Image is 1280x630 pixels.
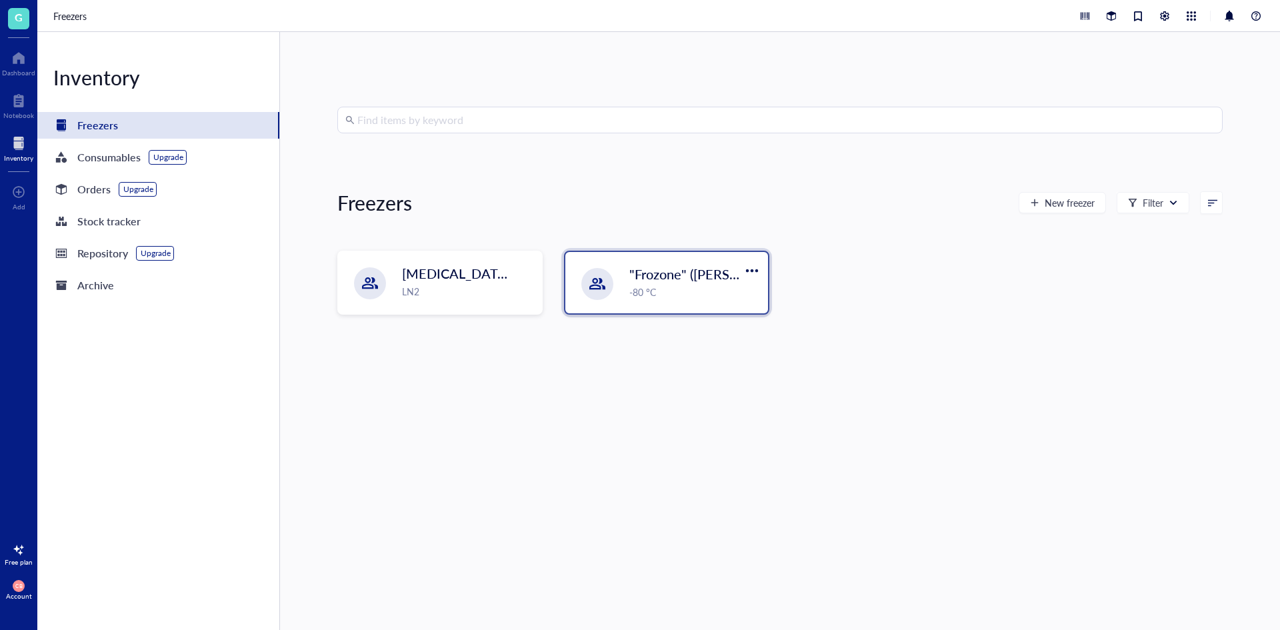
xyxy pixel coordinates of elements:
div: Inventory [37,64,279,91]
div: Dashboard [2,69,35,77]
div: Add [13,203,25,211]
span: CB [15,583,22,589]
div: Free plan [5,558,33,566]
a: OrdersUpgrade [37,176,279,203]
button: New freezer [1019,192,1106,213]
span: [MEDICAL_DATA] Storage ([PERSON_NAME]/[PERSON_NAME]) [402,264,788,283]
div: Stock tracker [77,212,141,231]
div: Archive [77,276,114,295]
div: Account [6,592,32,600]
div: Upgrade [123,184,153,195]
a: Stock tracker [37,208,279,235]
a: RepositoryUpgrade [37,240,279,267]
a: ConsumablesUpgrade [37,144,279,171]
a: Notebook [3,90,34,119]
a: Dashboard [2,47,35,77]
div: Freezers [77,116,118,135]
div: Notebook [3,111,34,119]
div: Consumables [77,148,141,167]
div: Orders [77,180,111,199]
div: Upgrade [153,152,183,163]
div: Inventory [4,154,33,162]
a: Freezers [53,9,89,23]
span: New freezer [1045,197,1095,208]
div: Filter [1143,195,1163,210]
span: G [15,9,23,25]
div: LN2 [402,284,534,299]
div: -80 °C [629,285,760,299]
a: Freezers [37,112,279,139]
span: "Frozone" ([PERSON_NAME]/[PERSON_NAME]) [629,265,916,283]
div: Upgrade [141,248,171,259]
a: Inventory [4,133,33,162]
div: Repository [77,244,128,263]
a: Archive [37,272,279,299]
div: Freezers [337,189,412,216]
